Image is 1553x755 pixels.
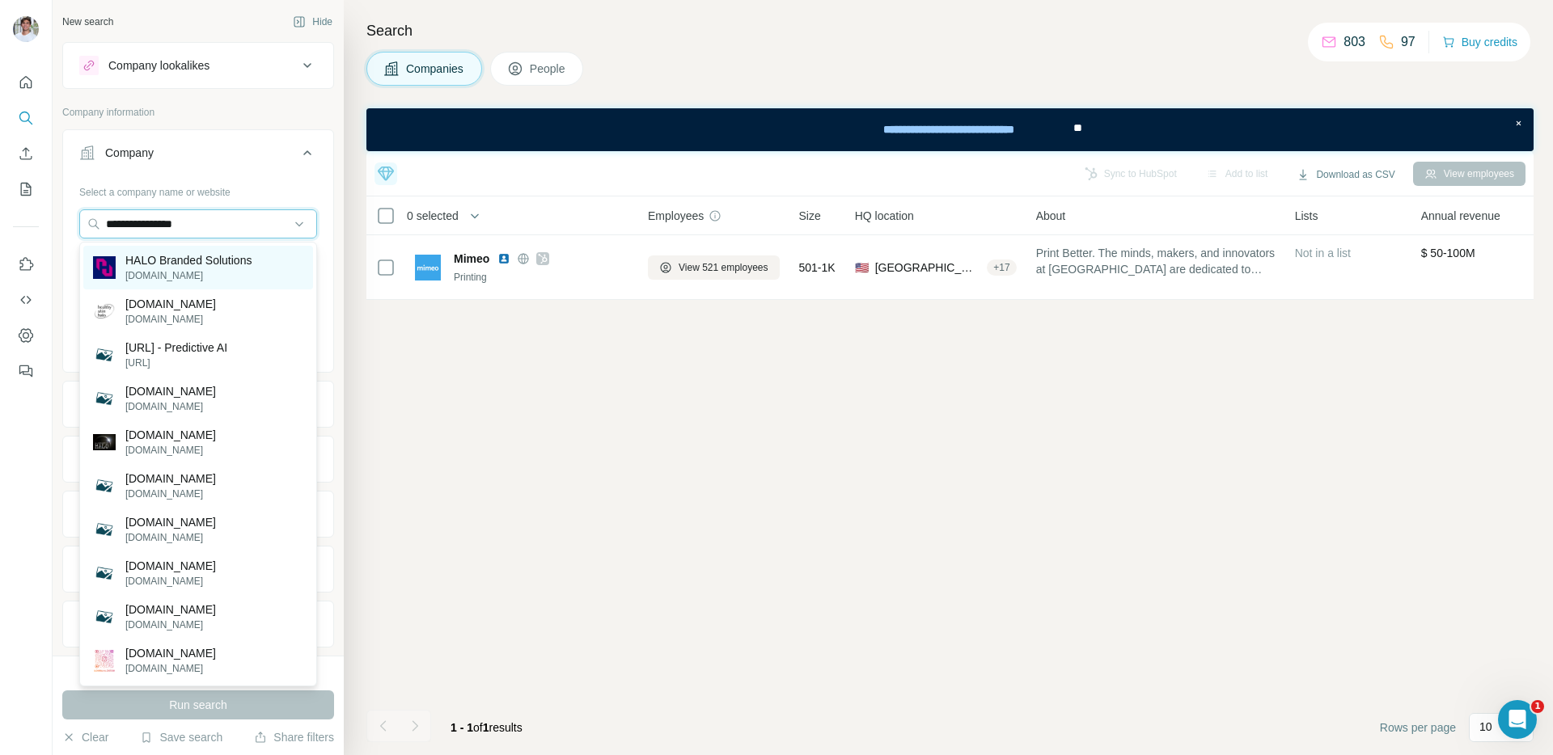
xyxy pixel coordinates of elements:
span: 501-1K [799,259,836,276]
button: Company lookalikes [63,46,333,85]
img: Halo.com.ai - Predictive AI [93,344,116,366]
p: [DOMAIN_NAME] [125,312,216,327]
img: comhalo.com [93,605,116,628]
p: [DOMAIN_NAME] [125,443,216,458]
span: Print Better. The minds, makers, and innovators at [GEOGRAPHIC_DATA] are dedicated to giving back... [1036,245,1276,277]
iframe: Intercom live chat [1498,700,1537,739]
span: Not in a list [1295,247,1351,259]
p: [DOMAIN_NAME] [125,514,216,530]
span: results [451,721,523,734]
span: Lists [1295,208,1318,224]
img: Avatar [13,16,39,42]
button: Company [63,133,333,179]
button: Employees (size) [63,550,333,588]
p: [DOMAIN_NAME] [125,470,216,487]
span: Rows per page [1380,719,1456,736]
span: Annual revenue [1421,208,1500,224]
p: [DOMAIN_NAME] [125,574,216,588]
img: lacompagnieduhalo.com [93,434,116,451]
iframe: Banner [366,108,1534,151]
p: [DOMAIN_NAME] [125,601,216,618]
span: $ 50-100M [1421,247,1475,259]
button: Download as CSV [1285,162,1406,187]
img: AlohanMahalO.com [93,647,116,673]
p: [DOMAIN_NAME] [125,558,216,574]
span: Employees [648,208,704,224]
p: [DOMAIN_NAME] [125,645,216,661]
p: [URL] - Predictive AI [125,340,227,356]
span: Size [799,208,821,224]
span: 1 [1531,700,1544,713]
img: healthyskinhalo.com [93,303,116,318]
button: Clear [62,729,108,745]
div: Company [105,145,154,161]
span: HQ location [855,208,914,224]
span: Companies [406,61,465,77]
p: [DOMAIN_NAME] [125,268,252,283]
span: View 521 employees [679,260,768,275]
p: [DOMAIN_NAME] [125,618,216,632]
div: + 17 [987,260,1016,275]
span: 1 - 1 [451,721,473,734]
button: Search [13,103,39,133]
span: About [1036,208,1066,224]
button: Industry [63,385,333,424]
button: Dashboard [13,321,39,350]
p: [DOMAIN_NAME] [125,427,216,443]
img: aehalo.com [93,387,116,410]
p: [DOMAIN_NAME] [125,399,216,414]
p: 10 [1479,719,1492,735]
p: [DOMAIN_NAME] [125,661,216,676]
button: Buy credits [1442,31,1517,53]
p: [DOMAIN_NAME] [125,487,216,501]
img: homegrownhalo.com [93,562,116,584]
button: HQ location [63,440,333,479]
button: Quick start [13,68,39,97]
p: [URL] [125,356,227,370]
p: [DOMAIN_NAME] [125,383,216,399]
span: [GEOGRAPHIC_DATA], [US_STATE] [875,259,981,276]
p: HALO Branded Solutions [125,252,252,268]
button: Use Surfe API [13,285,39,314]
img: birthdaymahalo.com [93,475,116,497]
span: 1 [483,721,489,734]
button: Enrich CSV [13,139,39,168]
button: Use Surfe on LinkedIn [13,250,39,279]
div: Select a company name or website [79,179,317,200]
span: People [530,61,567,77]
img: Logo of Mimeo [415,255,441,280]
img: HALO Branded Solutions [93,256,116,279]
button: Save search [140,729,222,745]
button: Technologies [63,605,333,643]
p: 803 [1344,32,1365,52]
div: Company lookalikes [108,57,209,74]
button: Share filters [254,729,334,745]
img: whshalo.com [93,518,116,541]
img: LinkedIn logo [497,252,510,265]
p: 97 [1401,32,1415,52]
span: 🇺🇸 [855,259,869,276]
div: Printing [454,270,628,285]
p: Company information [62,105,334,120]
button: Annual revenue ($) [63,495,333,534]
p: [DOMAIN_NAME] [125,296,216,312]
button: My lists [13,175,39,204]
button: Hide [281,10,344,34]
h4: Search [366,19,1534,42]
span: 0 selected [407,208,459,224]
span: of [473,721,483,734]
div: New search [62,15,113,29]
p: [DOMAIN_NAME] [125,530,216,545]
button: View 521 employees [648,255,780,280]
button: Feedback [13,356,39,386]
span: Mimeo [454,251,489,267]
